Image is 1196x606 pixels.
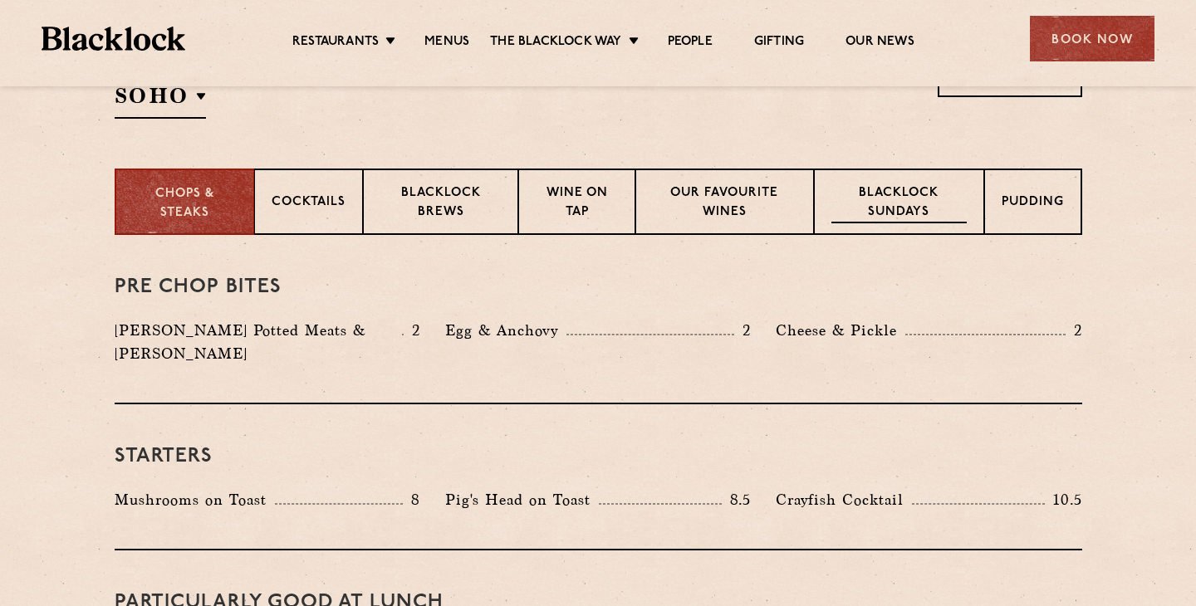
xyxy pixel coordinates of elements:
[722,489,752,511] p: 8.5
[424,34,469,52] a: Menus
[776,319,905,342] p: Cheese & Pickle
[115,276,1082,298] h3: Pre Chop Bites
[1045,489,1081,511] p: 10.5
[445,319,566,342] p: Egg & Anchovy
[734,320,751,341] p: 2
[42,27,185,51] img: BL_Textured_Logo-footer-cropped.svg
[445,488,599,511] p: Pig's Head on Toast
[776,488,912,511] p: Crayfish Cocktail
[115,319,402,365] p: [PERSON_NAME] Potted Meats & [PERSON_NAME]
[490,34,621,52] a: The Blacklock Way
[754,34,804,52] a: Gifting
[380,184,502,223] p: Blacklock Brews
[292,34,379,52] a: Restaurants
[846,34,914,52] a: Our News
[403,489,420,511] p: 8
[272,193,346,214] p: Cocktails
[668,34,713,52] a: People
[115,488,275,511] p: Mushrooms on Toast
[115,81,206,119] h2: SOHO
[115,446,1082,467] h3: Starters
[536,184,617,223] p: Wine on Tap
[1066,320,1082,341] p: 2
[133,185,237,222] p: Chops & Steaks
[831,184,966,223] p: Blacklock Sundays
[1002,193,1064,214] p: Pudding
[1030,16,1154,61] div: Book Now
[404,320,420,341] p: 2
[653,184,797,223] p: Our favourite wines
